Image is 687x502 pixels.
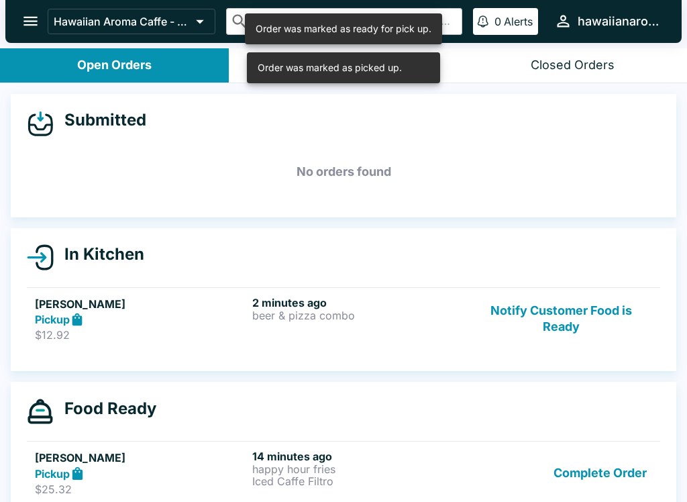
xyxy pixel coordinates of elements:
h5: [PERSON_NAME] [35,296,247,312]
a: [PERSON_NAME]Pickup$12.922 minutes agobeer & pizza comboNotify Customer Food is Ready [27,287,660,350]
strong: Pickup [35,467,70,481]
div: Order was marked as picked up. [258,56,402,79]
h4: Food Ready [54,399,156,419]
p: $12.92 [35,328,247,342]
button: hawaiianaromacaffe [549,7,666,36]
p: Hawaiian Aroma Caffe - Waikiki Beachcomber [54,15,191,28]
h4: In Kitchen [54,244,144,264]
div: Closed Orders [531,58,615,73]
button: open drawer [13,4,48,38]
div: hawaiianaromacaffe [578,13,660,30]
p: $25.32 [35,483,247,496]
h4: Submitted [54,110,146,130]
button: Complete Order [548,450,652,496]
button: Notify Customer Food is Ready [470,296,652,342]
h6: 14 minutes ago [252,450,464,463]
strong: Pickup [35,313,70,326]
p: beer & pizza combo [252,309,464,321]
h5: No orders found [27,148,660,196]
div: Order was marked as ready for pick up. [256,17,431,40]
p: happy hour fries [252,463,464,475]
h6: 2 minutes ago [252,296,464,309]
p: 0 [494,15,501,28]
h5: [PERSON_NAME] [35,450,247,466]
p: Iced Caffe Filtro [252,475,464,487]
div: Open Orders [77,58,152,73]
button: Hawaiian Aroma Caffe - Waikiki Beachcomber [48,9,215,34]
p: Alerts [504,15,533,28]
